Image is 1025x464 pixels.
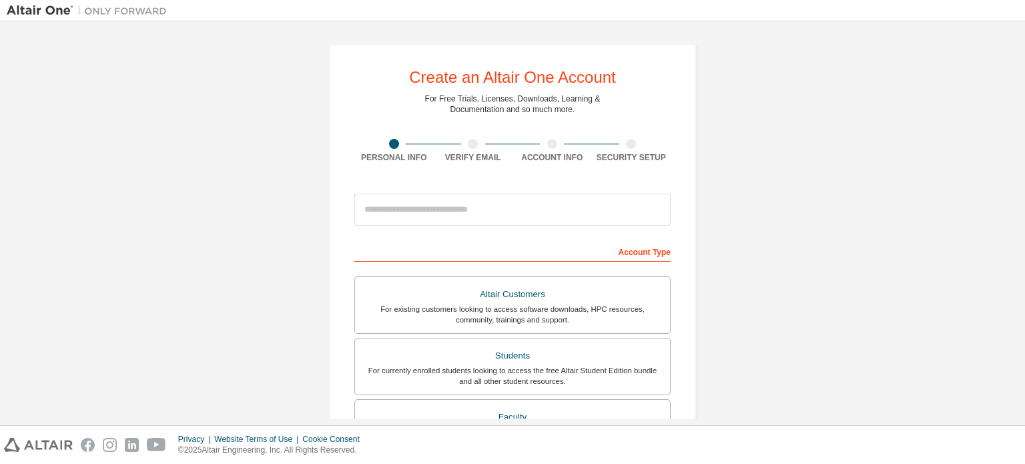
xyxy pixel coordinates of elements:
div: Account Type [354,240,671,262]
img: instagram.svg [103,438,117,452]
div: Account Info [512,152,592,163]
div: Verify Email [434,152,513,163]
div: Privacy [178,434,214,445]
div: For currently enrolled students looking to access the free Altair Student Edition bundle and all ... [363,365,662,387]
div: For Free Trials, Licenses, Downloads, Learning & Documentation and so much more. [425,93,601,115]
img: facebook.svg [81,438,95,452]
div: Altair Customers [363,285,662,304]
div: Create an Altair One Account [409,69,616,85]
div: For existing customers looking to access software downloads, HPC resources, community, trainings ... [363,304,662,325]
img: youtube.svg [147,438,166,452]
div: Personal Info [354,152,434,163]
div: Students [363,346,662,365]
div: Website Terms of Use [214,434,302,445]
p: © 2025 Altair Engineering, Inc. All Rights Reserved. [178,445,368,456]
div: Cookie Consent [302,434,367,445]
img: linkedin.svg [125,438,139,452]
img: Altair One [7,4,174,17]
div: Faculty [363,408,662,427]
img: altair_logo.svg [4,438,73,452]
div: Security Setup [592,152,671,163]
